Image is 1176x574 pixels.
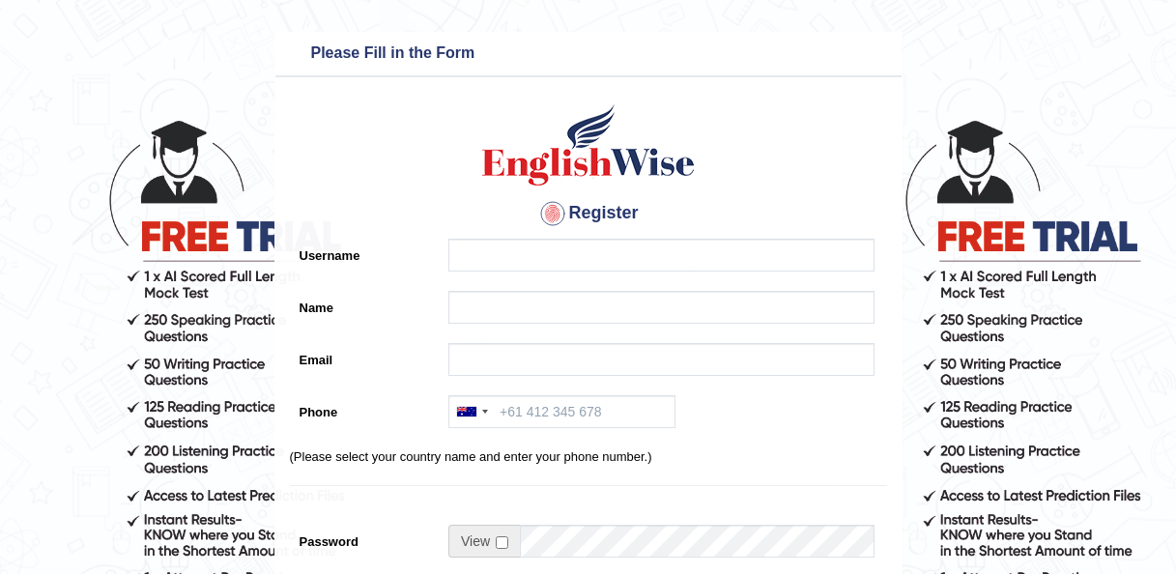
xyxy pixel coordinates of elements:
[449,396,494,427] div: Australia: +61
[290,239,440,265] label: Username
[290,447,887,466] p: (Please select your country name and enter your phone number.)
[478,101,699,188] img: Logo of English Wise create a new account for intelligent practice with AI
[448,395,675,428] input: +61 412 345 678
[290,343,440,369] label: Email
[496,536,508,549] input: Show/Hide Password
[290,395,440,421] label: Phone
[290,525,440,551] label: Password
[280,39,897,70] h3: Please Fill in the Form
[290,291,440,317] label: Name
[290,198,887,229] h4: Register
